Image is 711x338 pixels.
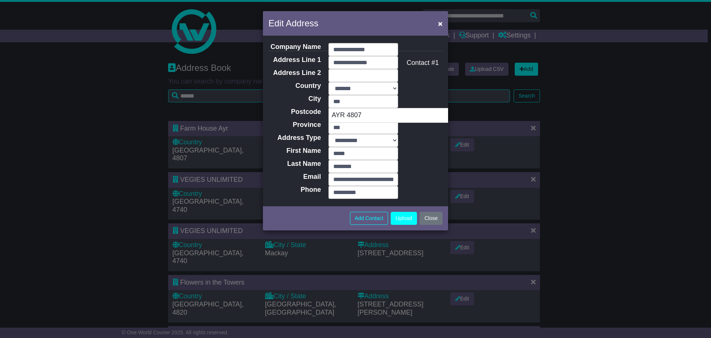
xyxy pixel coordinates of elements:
[263,173,325,181] label: Email
[263,134,325,142] label: Address Type
[407,59,439,66] span: Contact #1
[263,121,325,129] label: Province
[438,19,443,28] span: ×
[263,160,325,168] label: Last Name
[420,212,443,225] button: Close
[329,108,476,122] div: AYR 4807
[268,17,318,30] h5: Edit Address
[263,56,325,64] label: Address Line 1
[263,108,325,116] label: Postcode
[263,69,325,77] label: Address Line 2
[263,95,325,103] label: City
[263,147,325,155] label: First Name
[263,186,325,194] label: Phone
[263,43,325,51] label: Company Name
[391,212,417,225] button: Upload
[263,82,325,90] label: Country
[434,16,446,31] button: Close
[350,212,388,225] button: Add Contact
